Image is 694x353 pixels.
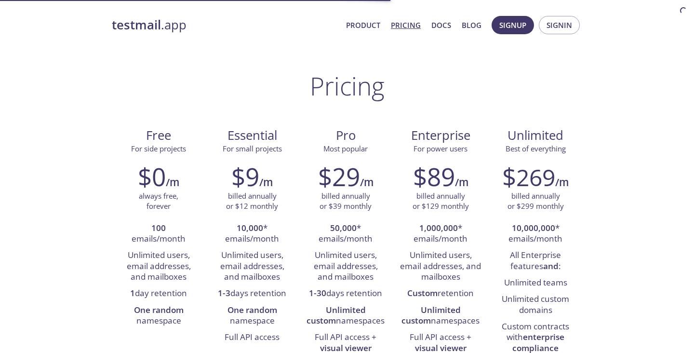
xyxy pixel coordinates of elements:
li: retention [400,285,481,302]
strong: 100 [151,222,166,233]
li: * emails/month [306,220,385,248]
strong: Unlimited custom [401,304,461,326]
li: Unlimited users, email addresses, and mailboxes [400,247,481,285]
span: Free [120,127,198,144]
span: Most popular [323,144,368,153]
li: Full API access [213,329,292,346]
strong: 10,000,000 [512,222,555,233]
li: Unlimited users, email addresses, and mailboxes [119,247,198,285]
span: 269 [516,162,555,193]
li: Unlimited users, email addresses, and mailboxes [213,247,292,285]
span: Enterprise [400,127,481,144]
strong: 1 [130,287,135,299]
li: days retention [306,285,385,302]
p: billed annually or $12 monthly [226,191,278,212]
h2: $29 [318,162,360,191]
li: namespaces [306,302,385,330]
h6: /m [455,174,468,190]
span: For power users [414,144,467,153]
span: Signin [547,19,572,31]
li: day retention [119,285,198,302]
strong: 10,000 [237,222,263,233]
h1: Pricing [310,71,385,100]
strong: One random [227,304,277,315]
strong: and [543,260,559,272]
strong: Custom [407,287,438,299]
li: All Enterprise features : [496,247,575,275]
span: Unlimited [507,127,563,144]
strong: One random [134,304,184,315]
span: Essential [213,127,291,144]
strong: 50,000 [330,222,357,233]
p: always free, forever [139,191,178,212]
span: Signup [499,19,526,31]
li: namespaces [400,302,481,330]
li: emails/month [119,220,198,248]
li: Unlimited teams [496,275,575,291]
strong: Unlimited custom [307,304,366,326]
a: testmail.app [112,17,338,33]
a: Product [346,19,380,31]
h2: $ [502,162,555,191]
h2: $9 [231,162,259,191]
li: days retention [213,285,292,302]
h6: /m [360,174,374,190]
li: * emails/month [496,220,575,248]
p: billed annually or $129 monthly [413,191,469,212]
li: Unlimited users, email addresses, and mailboxes [306,247,385,285]
h2: $0 [138,162,166,191]
span: For small projects [223,144,282,153]
li: Unlimited custom domains [496,291,575,319]
strong: 1,000,000 [419,222,458,233]
strong: 1-3 [218,287,230,299]
p: billed annually or $39 monthly [320,191,372,212]
li: namespace [213,302,292,330]
p: billed annually or $299 monthly [507,191,564,212]
h2: $89 [413,162,455,191]
button: Signin [539,16,580,34]
li: * emails/month [400,220,481,248]
strong: 1-30 [309,287,326,299]
span: Best of everything [506,144,566,153]
span: For side projects [131,144,186,153]
h6: /m [555,174,569,190]
h6: /m [259,174,273,190]
a: Docs [431,19,451,31]
strong: testmail [112,16,161,33]
h6: /m [166,174,179,190]
a: Blog [462,19,481,31]
button: Signup [492,16,534,34]
li: namespace [119,302,198,330]
span: Pro [307,127,385,144]
li: * emails/month [213,220,292,248]
a: Pricing [391,19,421,31]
